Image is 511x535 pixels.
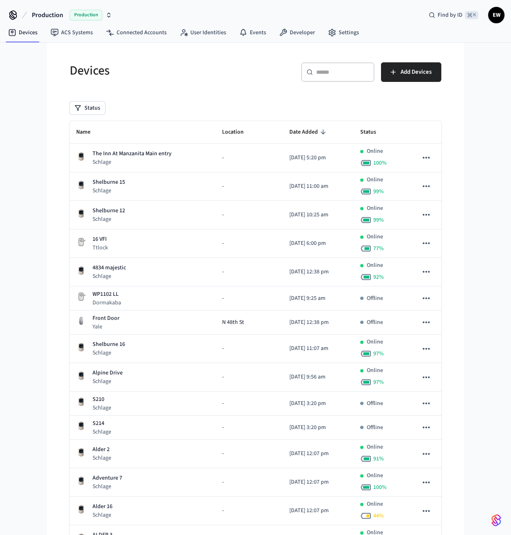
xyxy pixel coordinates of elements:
[491,514,501,527] img: SeamLogoGradient.69752ec5.svg
[289,373,347,381] p: [DATE] 9:56 am
[465,11,478,19] span: ⌘ K
[289,423,347,432] p: [DATE] 3:20 pm
[93,369,123,377] p: Alpine Drive
[93,244,108,252] p: Ttlock
[76,342,86,352] img: Schlage Sense Smart Deadbolt with Camelot Trim, Front
[289,344,347,353] p: [DATE] 11:07 am
[76,397,86,407] img: Schlage Sense Smart Deadbolt with Camelot Trim, Front
[222,478,224,487] span: -
[289,318,347,327] p: [DATE] 12:38 pm
[373,455,384,463] span: 91 %
[222,211,224,219] span: -
[44,25,99,40] a: ACS Systems
[222,126,254,139] span: Location
[76,209,86,218] img: Schlage Sense Smart Deadbolt with Camelot Trim, Front
[93,215,125,223] p: Schlage
[93,290,121,299] p: WP1102 LL
[70,62,251,79] h5: Devices
[76,126,101,139] span: Name
[367,366,383,375] p: Online
[93,502,112,511] p: Alder 16
[222,182,224,191] span: -
[367,338,383,346] p: Online
[93,150,172,158] p: The Inn At Manzanita Main entry
[367,423,383,432] p: Offline
[93,349,125,357] p: Schlage
[289,294,347,303] p: [DATE] 9:25 am
[222,294,224,303] span: -
[93,474,122,482] p: Adventure 7
[373,159,387,167] span: 100 %
[76,447,86,457] img: Schlage Sense Smart Deadbolt with Camelot Trim, Front
[367,500,383,509] p: Online
[93,419,111,428] p: S214
[289,182,347,191] p: [DATE] 11:00 am
[99,25,173,40] a: Connected Accounts
[93,340,125,349] p: Shelburne 16
[93,314,119,323] p: Front Door
[222,239,224,248] span: -
[373,350,384,358] span: 97 %
[373,273,384,281] span: 92 %
[93,207,125,215] p: Shelburne 12
[76,316,86,326] img: August Wifi Smart Lock 3rd Gen, Silver, Front
[93,454,111,462] p: Schlage
[76,504,86,514] img: Schlage Sense Smart Deadbolt with Camelot Trim, Front
[93,428,111,436] p: Schlage
[373,378,384,386] span: 97 %
[289,449,347,458] p: [DATE] 12:07 pm
[289,126,328,139] span: Date Added
[373,216,384,224] span: 99 %
[76,476,86,486] img: Schlage Sense Smart Deadbolt with Camelot Trim, Front
[93,511,112,519] p: Schlage
[289,506,347,515] p: [DATE] 12:07 pm
[273,25,322,40] a: Developer
[222,154,224,162] span: -
[76,180,86,190] img: Schlage Sense Smart Deadbolt with Camelot Trim, Front
[488,7,504,23] button: EW
[289,478,347,487] p: [DATE] 12:07 pm
[32,10,63,20] span: Production
[93,377,123,385] p: Schlage
[222,373,224,381] span: -
[381,62,441,82] button: Add Devices
[70,101,105,114] button: Status
[222,399,224,408] span: -
[367,443,383,451] p: Online
[93,482,122,491] p: Schlage
[93,158,172,166] p: Schlage
[373,483,387,491] span: 100 %
[222,449,224,458] span: -
[76,371,86,381] img: Schlage Sense Smart Deadbolt with Camelot Trim, Front
[367,204,383,213] p: Online
[222,318,244,327] span: N 48th St
[93,404,111,412] p: Schlage
[367,233,383,241] p: Online
[289,399,347,408] p: [DATE] 3:20 pm
[93,395,111,404] p: S210
[222,344,224,353] span: -
[367,261,383,270] p: Online
[373,512,384,520] span: 44 %
[173,25,233,40] a: User Identities
[367,147,383,156] p: Online
[93,178,125,187] p: Shelburne 15
[322,25,366,40] a: Settings
[489,8,504,22] span: EW
[367,318,383,327] p: Offline
[367,294,383,303] p: Offline
[367,399,383,408] p: Offline
[289,268,347,276] p: [DATE] 12:38 pm
[222,268,224,276] span: -
[289,211,347,219] p: [DATE] 10:25 am
[373,244,384,253] span: 77 %
[93,299,121,307] p: Dormakaba
[93,445,111,454] p: Alder 2
[70,10,102,20] span: Production
[76,152,86,161] img: Schlage Sense Smart Deadbolt with Camelot Trim, Front
[93,323,119,331] p: Yale
[367,471,383,480] p: Online
[93,264,126,272] p: 4834 majestic
[93,235,108,244] p: 16 VFI
[360,126,387,139] span: Status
